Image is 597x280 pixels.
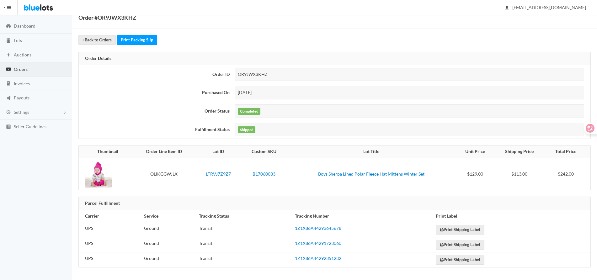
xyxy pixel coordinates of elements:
[545,145,590,158] th: Total Price
[79,145,133,158] th: Thumbnail
[5,124,12,130] ion-icon: list box
[318,171,424,177] a: Boys Sherpa Lined Polar Fleece Hat Mittens Winter Set
[14,66,28,72] span: Orders
[295,225,341,231] a: 1Z1X86A44293645678
[235,86,584,99] div: [DATE]
[241,145,287,158] th: Custom SKU
[436,255,484,265] a: Print Shipping Label
[292,210,433,222] th: Tracking Number
[196,252,292,267] td: Transit
[133,158,195,190] td: OLIKGGWJLX
[235,68,584,81] div: OR9JWX3KHZ
[456,145,494,158] th: Unit Price
[79,120,232,139] th: Fulfillment Status
[79,197,590,210] div: Parcel Fulfillment
[79,102,232,120] th: Order Status
[14,81,30,86] span: Invoices
[14,95,29,100] span: Payouts
[14,52,31,57] span: Auctions
[141,237,196,252] td: Ground
[238,126,255,133] label: Shipped
[14,124,46,129] span: Seller Guidelines
[195,145,241,158] th: Lot ID
[141,222,196,237] td: Ground
[494,158,545,190] td: $113.00
[436,240,484,250] a: Print Shipping Label
[14,38,22,43] span: Lots
[545,158,590,190] td: $242.00
[286,145,456,158] th: Lot Title
[196,237,292,252] td: Transit
[79,252,141,267] td: UPS
[253,171,275,177] a: B17060033
[5,110,12,116] ion-icon: cog
[5,67,12,73] ion-icon: cash
[436,225,484,235] a: Print Shipping Label
[78,13,136,22] h1: Order #OR9JWX3KHZ
[141,210,196,222] th: Service
[133,145,195,158] th: Order Line Item ID
[5,81,12,87] ion-icon: calculator
[14,109,29,115] span: Settings
[238,108,260,115] label: Completed
[141,252,196,267] td: Ground
[14,23,35,29] span: Dashboard
[456,158,494,190] td: $129.00
[79,210,141,222] th: Carrier
[79,222,141,237] td: UPS
[5,24,12,29] ion-icon: speedometer
[79,52,590,65] div: Order Details
[5,38,12,44] ion-icon: clipboard
[295,256,341,261] a: 1Z1X86A44292351282
[295,240,341,246] a: 1Z1X86A44291723060
[505,5,586,10] span: [EMAIL_ADDRESS][DOMAIN_NAME]
[196,222,292,237] td: Transit
[117,35,157,45] a: Print Packing Slip
[78,35,116,45] a: ‹ Back to Orders
[79,83,232,102] th: Purchased On
[433,210,590,222] th: Print Label
[206,171,231,177] a: LTRVJ7Z9Z7
[5,52,12,58] ion-icon: flash
[79,237,141,252] td: UPS
[5,95,12,101] ion-icon: paper plane
[79,65,232,84] th: Order ID
[494,145,545,158] th: Shipping Price
[196,210,292,222] th: Tracking Status
[504,5,510,11] ion-icon: person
